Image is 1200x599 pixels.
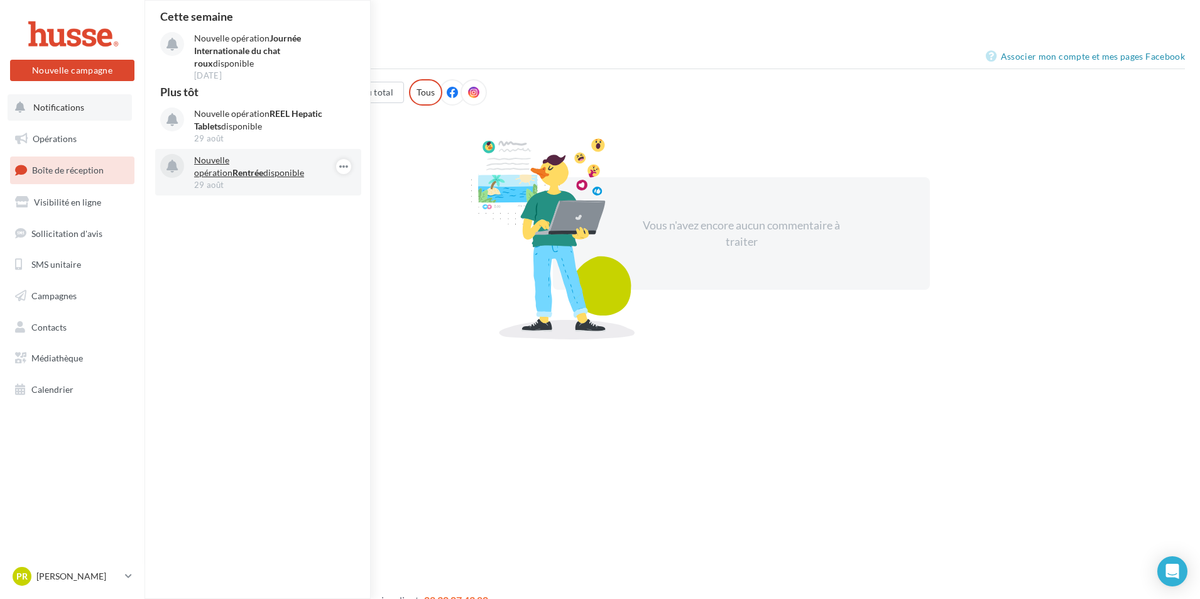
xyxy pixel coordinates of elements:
[8,314,137,341] a: Contacts
[10,564,134,588] a: PR [PERSON_NAME]
[33,133,77,144] span: Opérations
[160,20,1185,39] div: Boîte de réception
[349,82,404,103] button: Au total
[8,283,137,309] a: Campagnes
[34,197,101,207] span: Visibilité en ligne
[8,376,137,403] a: Calendrier
[31,322,67,332] span: Contacts
[31,259,81,270] span: SMS unitaire
[31,384,74,395] span: Calendrier
[10,60,134,81] button: Nouvelle campagne
[16,570,28,583] span: PR
[8,345,137,371] a: Médiathèque
[409,79,442,106] div: Tous
[8,126,137,152] a: Opérations
[8,94,132,121] button: Notifications
[36,570,120,583] p: [PERSON_NAME]
[986,49,1185,64] a: Associer mon compte et mes pages Facebook
[1157,556,1187,586] div: Open Intercom Messenger
[8,189,137,216] a: Visibilité en ligne
[160,116,1185,127] div: 118 Commentaires
[31,353,83,363] span: Médiathèque
[31,228,102,238] span: Sollicitation d'avis
[33,102,84,113] span: Notifications
[633,217,849,250] div: Vous n'avez encore aucun commentaire à traiter
[31,290,77,301] span: Campagnes
[32,165,104,175] span: Boîte de réception
[8,221,137,247] a: Sollicitation d'avis
[8,251,137,278] a: SMS unitaire
[8,157,137,184] a: Boîte de réception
